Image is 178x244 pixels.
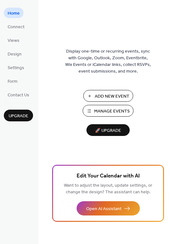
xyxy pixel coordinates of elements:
[65,48,151,75] span: Display one-time or recurring events, sync with Google, Outlook, Zoom, Eventbrite, Wix Events or ...
[9,113,28,119] span: Upgrade
[8,78,17,85] span: Form
[8,24,24,30] span: Connect
[86,206,121,212] span: Open AI Assistant
[4,62,28,73] a: Settings
[83,90,133,102] button: Add New Event
[64,181,152,196] span: Want to adjust the layout, update settings, or change the design? The assistant can help.
[8,10,20,17] span: Home
[4,8,24,18] a: Home
[77,201,140,215] button: Open AI Assistant
[4,35,23,45] a: Views
[77,172,140,181] span: Edit Your Calendar with AI
[83,105,133,117] button: Manage Events
[90,126,126,135] span: 🚀 Upgrade
[8,51,22,58] span: Design
[4,76,21,86] a: Form
[8,92,29,99] span: Contact Us
[4,110,33,121] button: Upgrade
[8,37,19,44] span: Views
[94,108,130,115] span: Manage Events
[8,65,24,71] span: Settings
[86,124,130,136] button: 🚀 Upgrade
[4,21,28,32] a: Connect
[95,93,129,100] span: Add New Event
[4,48,25,59] a: Design
[4,89,33,100] a: Contact Us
